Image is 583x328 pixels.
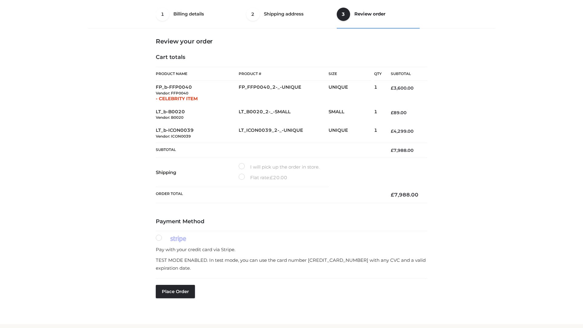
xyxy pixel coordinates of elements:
[391,85,414,91] bdi: 3,600.00
[156,67,239,81] th: Product Name
[391,128,394,134] span: £
[156,115,183,120] small: Vendor: B0020
[391,85,394,91] span: £
[329,67,371,81] th: Size
[156,38,427,45] h3: Review your order
[391,110,394,115] span: £
[329,81,374,105] td: UNIQUE
[156,285,195,298] button: Place order
[156,246,427,254] p: Pay with your credit card via Stripe.
[329,124,374,143] td: UNIQUE
[374,124,382,143] td: 1
[374,81,382,105] td: 1
[391,192,394,198] span: £
[239,124,329,143] td: LT_ICON0039_2-_-UNIQUE
[156,54,427,61] h4: Cart totals
[156,187,382,203] th: Order Total
[329,105,374,124] td: SMALL
[239,81,329,105] td: FP_FFP0040_2-_-UNIQUE
[391,192,418,198] bdi: 7,988.00
[374,105,382,124] td: 1
[156,218,427,225] h4: Payment Method
[391,148,394,153] span: £
[270,175,287,180] bdi: 20.00
[391,128,414,134] bdi: 4,299.00
[156,143,382,158] th: Subtotal
[391,148,414,153] bdi: 7,988.00
[156,81,239,105] td: FP_b-FFP0040
[156,256,427,272] p: TEST MODE ENABLED. In test mode, you can use the card number [CREDIT_CARD_NUMBER] with any CVC an...
[156,134,191,138] small: Vendor: ICON0039
[239,174,287,182] label: Flat rate:
[156,96,198,101] span: - CELEBRITY ITEM
[391,110,407,115] bdi: 89.00
[156,105,239,124] td: LT_b-B0020
[156,91,188,95] small: Vendor: FFP0040
[156,158,239,187] th: Shipping
[239,105,329,124] td: LT_B0020_2-_-SMALL
[382,67,427,81] th: Subtotal
[239,163,319,171] label: I will pick up the order in store.
[156,124,239,143] td: LT_b-ICON0039
[374,67,382,81] th: Qty
[239,67,329,81] th: Product #
[270,175,273,180] span: £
